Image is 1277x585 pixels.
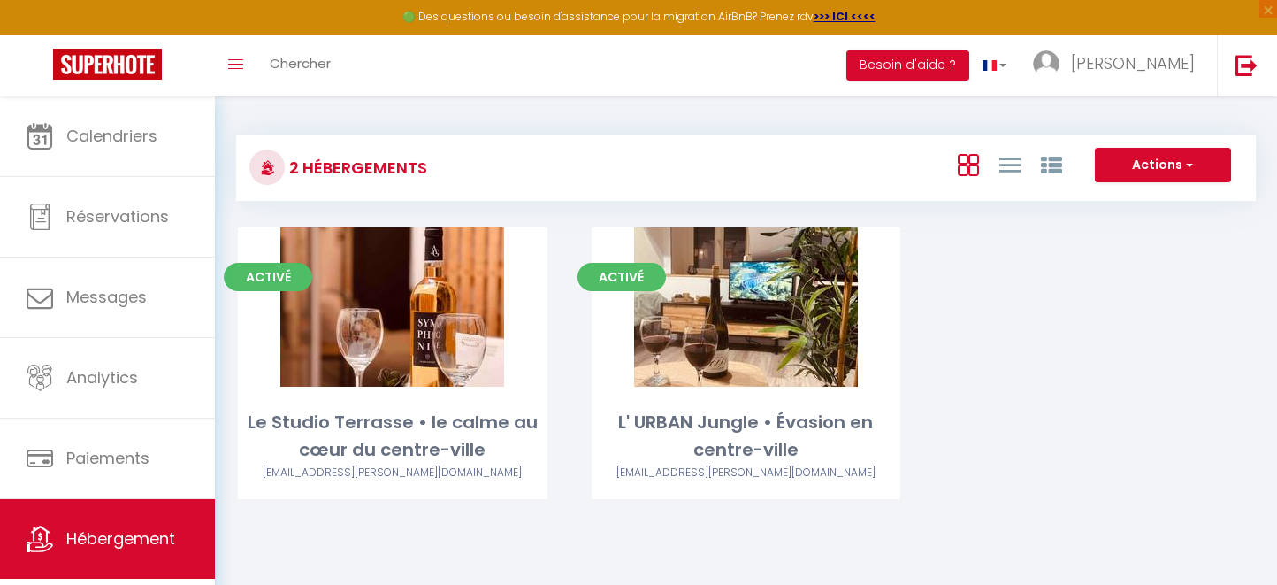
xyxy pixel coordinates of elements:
span: Paiements [66,447,149,469]
span: Analytics [66,366,138,389]
span: Messages [66,286,147,308]
span: Activé [224,263,312,291]
div: Airbnb [592,465,901,481]
img: Super Booking [53,49,162,80]
div: Le Studio Terrasse • le calme au cœur du centre-ville [238,409,547,465]
span: Activé [577,263,666,291]
span: Hébergement [66,527,175,550]
span: Chercher [270,54,331,73]
h3: 2 Hébergements [285,148,427,188]
div: L' URBAN Jungle • Évasion en centre-ville [592,409,901,465]
div: Airbnb [238,465,547,481]
a: Vue en Liste [999,150,1021,179]
button: Actions [1095,148,1231,183]
img: logout [1235,54,1258,76]
button: Besoin d'aide ? [846,50,969,81]
span: Réservations [66,205,169,227]
span: [PERSON_NAME] [1071,52,1195,74]
span: Calendriers [66,125,157,147]
a: Vue en Box [958,150,979,179]
a: Chercher [256,35,344,96]
a: Vue par Groupe [1041,150,1062,179]
img: ... [1033,50,1059,77]
a: ... [PERSON_NAME] [1020,35,1217,96]
a: >>> ICI <<<< [814,9,876,24]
